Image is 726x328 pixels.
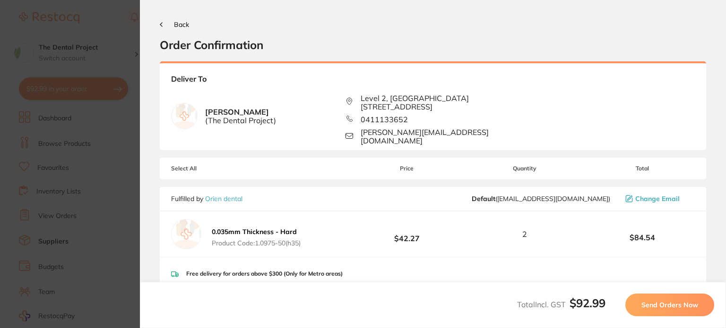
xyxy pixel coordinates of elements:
[570,296,605,310] b: $92.99
[517,300,605,309] span: Total Incl. GST
[160,21,189,28] button: Back
[641,301,698,309] span: Send Orders Now
[472,195,610,202] span: sales@orien.com.au
[590,165,695,172] span: Total
[171,195,242,202] p: Fulfilled by
[172,103,197,129] img: empty.jpg
[625,294,714,316] button: Send Orders Now
[361,94,520,111] span: Level 2, [GEOGRAPHIC_DATA] [STREET_ADDRESS]
[212,227,297,236] b: 0.035mm Thickness - Hard
[361,115,408,124] span: 0411133652
[205,116,276,125] span: ( The Dental Project )
[174,20,189,29] span: Back
[635,195,680,202] span: Change Email
[459,165,590,172] span: Quantity
[354,165,459,172] span: Price
[354,226,459,243] b: $42.27
[361,128,520,145] span: [PERSON_NAME][EMAIL_ADDRESS][DOMAIN_NAME]
[212,239,301,247] span: Product Code: 1.0975-50(h35)
[171,219,201,249] img: empty.jpg
[209,227,303,247] button: 0.035mm Thickness - Hard Product Code:1.0975-50(h35)
[590,233,695,242] b: $84.54
[522,230,527,238] span: 2
[160,38,706,52] h2: Order Confirmation
[622,194,695,203] button: Change Email
[186,270,343,277] p: Free delivery for orders above $300 (Only for Metro areas)
[171,165,266,172] span: Select All
[171,75,695,94] b: Deliver To
[205,108,276,125] b: [PERSON_NAME]
[472,194,495,203] b: Default
[205,194,242,203] a: Orien dental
